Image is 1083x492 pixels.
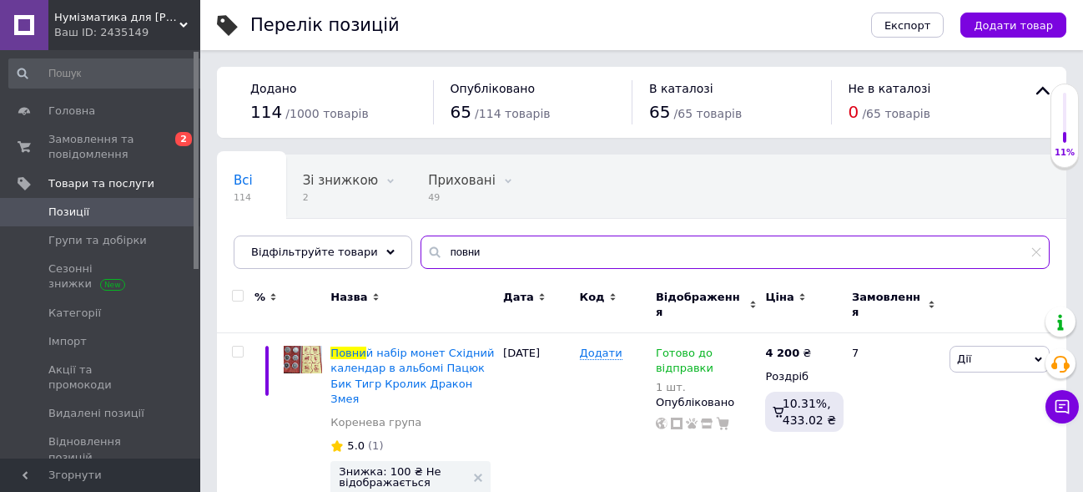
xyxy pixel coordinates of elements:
span: 65 [451,102,471,122]
span: Зі знижкою [303,173,378,188]
span: / 114 товарів [475,107,550,120]
a: Коренева група [330,415,421,430]
span: Знижка: 100 ₴ Не відображається [339,466,466,488]
span: 114 [250,102,282,122]
b: 4 200 [765,347,799,359]
span: Товари та послуги [48,176,154,191]
span: Готово до відправки [656,347,713,379]
button: Експорт [871,13,944,38]
div: Роздріб [765,369,838,384]
span: Позиції [48,205,89,220]
input: Пошук по назві позиції, артикулу і пошуковим запитам [421,236,1050,269]
button: Чат з покупцем [1045,390,1079,424]
div: Опубліковано [656,395,758,410]
span: Імпорт [48,334,87,349]
span: Сезонні знижки [48,261,154,292]
span: Додати [580,347,622,360]
span: 2 [303,191,378,204]
div: 1 шт. [656,381,758,393]
span: 49 [428,191,496,204]
button: Додати товар [960,13,1066,38]
span: 65 [649,102,670,122]
span: Головна [48,104,95,119]
span: Приховані [428,173,496,188]
span: Опубліковано [451,82,536,95]
span: Назва [330,290,367,305]
input: Пошук [8,58,206,89]
span: 114 [234,191,253,204]
span: % [254,290,265,305]
span: Видалені позиції [48,406,144,421]
span: й набір монет Східний календар в альбомі Пацюк Бик Тигр Кролик Дракон Змея [330,347,494,405]
span: / 65 товарів [674,107,743,120]
span: Не в каталозі [849,82,931,95]
span: Дата [503,290,534,305]
div: ₴ [765,346,811,361]
span: Замовлення та повідомлення [48,132,154,162]
span: Відновлення позицій [48,434,154,464]
div: 11% [1051,147,1078,159]
span: Додано [250,82,296,95]
span: В каталозі [649,82,713,95]
span: 0 [849,102,859,122]
span: Замовлення [852,290,924,320]
span: Акції та промокоди [48,363,154,393]
span: Код [580,290,605,305]
span: Групи та добірки [48,233,147,248]
span: (1) [368,439,383,452]
span: Дії [957,353,971,365]
span: Відображення [656,290,746,320]
span: Категорії [48,306,101,321]
div: Ваш ID: 2435149 [54,25,200,40]
span: Нумізматика для Вас [54,10,179,25]
span: 5.0 [347,439,365,452]
span: Всі [234,173,253,188]
img: Полный набор монет Восточный календарь в альбоме Крыса Бык Тигр Кролик Дракон Змея [284,346,322,373]
span: / 1000 товарів [285,107,368,120]
span: 2 [175,132,192,146]
span: Ціна [765,290,793,305]
div: Перелік позицій [250,17,400,34]
span: Повни [330,347,365,359]
a: Повний набір монет Східний календар в альбомі Пацюк Бик Тигр Кролик Дракон Змея [330,347,494,405]
span: Експорт [884,19,931,32]
span: Опубліковані [234,236,320,251]
span: Відфільтруйте товари [251,246,378,258]
span: 10.31%, 433.02 ₴ [783,397,836,427]
span: Додати товар [974,19,1053,32]
span: / 65 товарів [862,107,930,120]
